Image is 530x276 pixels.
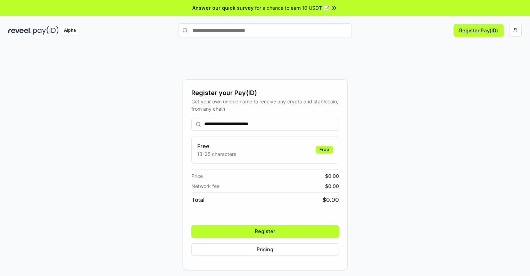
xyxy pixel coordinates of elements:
[191,182,220,190] span: Network fee
[8,26,32,35] img: reveel_dark
[316,146,333,153] div: Free
[191,172,203,180] span: Price
[325,182,339,190] span: $ 0.00
[197,142,236,150] h3: Free
[192,4,254,11] span: Answer our quick survey
[33,26,59,35] img: pay_id
[191,225,339,238] button: Register
[191,196,205,204] span: Total
[197,150,236,158] p: 13-25 characters
[325,172,339,180] span: $ 0.00
[191,88,339,98] div: Register your Pay(ID)
[191,243,339,256] button: Pricing
[323,196,339,204] span: $ 0.00
[454,24,504,37] button: Register Pay(ID)
[255,4,329,11] span: for a chance to earn 10 USDT 📝
[60,26,80,35] div: Alpha
[191,98,339,112] div: Get your own unique name to receive any crypto and stablecoin, from any chain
